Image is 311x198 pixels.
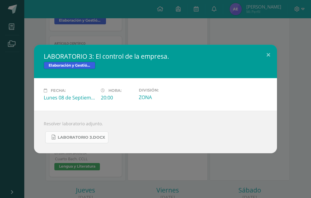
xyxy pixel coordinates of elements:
span: Elaboración y Gestión de proyectos [44,62,95,69]
h2: LABORATORIO 3: El control de la empresa. [44,52,267,61]
span: Fecha: [51,88,66,93]
div: ZONA [139,94,191,101]
label: División: [139,88,191,92]
span: LABORATORIO 3.docx [58,135,105,140]
span: Hora: [108,88,121,93]
div: Lunes 08 de Septiembre [44,94,96,101]
div: 20:00 [101,94,134,101]
div: Resolver laboratorio adjunto. [34,111,277,153]
a: LABORATORIO 3.docx [45,131,108,143]
button: Close (Esc) [260,45,277,65]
